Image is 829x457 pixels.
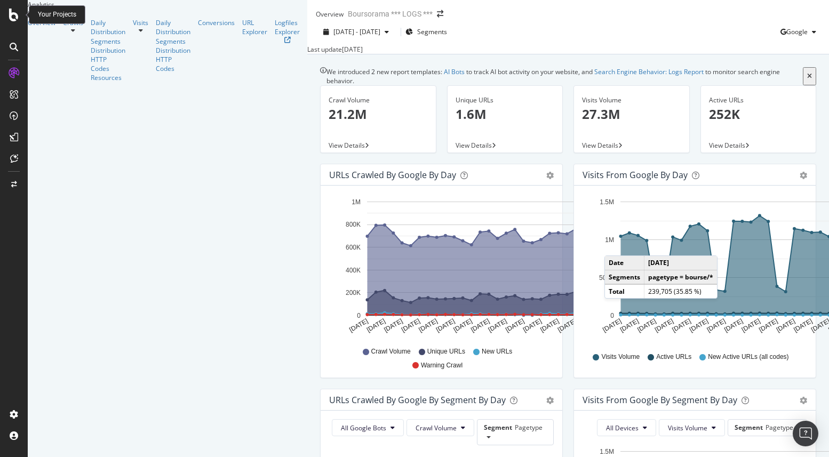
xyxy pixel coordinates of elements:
div: Logfiles Explorer [275,18,300,36]
text: 600K [346,244,361,251]
text: [DATE] [452,317,474,334]
span: [DATE] - [DATE] [333,27,380,36]
div: Overview [316,10,344,19]
div: Unique URLs [456,95,555,105]
div: Visits Volume [582,95,681,105]
div: gear [546,172,554,179]
text: 200K [346,290,361,297]
button: All Google Bots [332,419,404,436]
div: Crawl Volume [329,95,428,105]
svg: A chart. [329,194,644,342]
text: 800K [346,221,361,229]
text: 400K [346,267,361,274]
text: [DATE] [418,317,439,334]
div: Resources [91,73,125,82]
p: 252K [709,105,808,123]
a: Segments Distribution [91,37,125,55]
span: All Devices [606,423,639,432]
span: View Details [582,141,618,150]
td: 239,705 (35.85 %) [644,284,718,298]
text: [DATE] [792,317,814,334]
a: Daily Distribution [156,18,190,36]
text: [DATE] [636,317,657,334]
div: Active URLs [709,95,808,105]
p: 1.6M [456,105,555,123]
div: info banner [320,67,816,85]
div: Last update [307,45,363,54]
p: 27.3M [582,105,681,123]
div: URLs Crawled by Google By Segment By Day [329,395,506,405]
text: [DATE] [723,317,744,334]
button: All Devices [597,419,656,436]
a: HTTP Codes [156,55,190,73]
a: AI Bots [444,67,465,76]
text: [DATE] [619,317,640,334]
span: Visits Volume [668,423,707,432]
text: 1M [352,198,361,206]
text: 500K [599,274,614,282]
td: Total [605,284,644,298]
button: Visits Volume [659,419,725,436]
text: [DATE] [469,317,491,334]
span: Segment [484,423,512,432]
span: Pagetype [766,423,793,432]
a: Segments Distribution [156,37,190,55]
button: Crawl Volume [406,419,474,436]
text: [DATE] [348,317,369,334]
span: New URLs [482,347,512,356]
text: [DATE] [653,317,675,334]
text: 0 [357,312,361,319]
div: Open Intercom Messenger [793,421,818,446]
a: URL Explorer [242,18,267,36]
text: [DATE] [435,317,456,334]
button: close banner [803,67,816,85]
text: 1M [605,236,614,244]
text: 1.5M [600,198,614,206]
p: 21.2M [329,105,428,123]
a: Conversions [198,18,235,27]
text: [DATE] [706,317,727,334]
span: Unique URLs [427,347,465,356]
a: Daily Distribution [91,18,125,36]
text: [DATE] [758,317,779,334]
span: New Active URLs (all codes) [708,352,788,362]
a: Logfiles Explorer [275,18,300,43]
span: Warning Crawl [421,361,463,370]
span: Visits Volume [601,352,640,362]
text: [DATE] [382,317,404,334]
div: URLs Crawled by Google by day [329,170,456,180]
text: [DATE] [556,317,578,334]
div: Your Projects [38,10,76,19]
text: 1.5M [600,448,614,455]
div: gear [800,172,807,179]
td: Date [605,256,644,270]
text: [DATE] [522,317,543,334]
span: Segments [417,27,447,36]
td: [DATE] [644,256,718,270]
a: HTTP Codes [91,55,125,73]
span: View Details [456,141,492,150]
text: 0 [610,312,614,319]
div: gear [800,397,807,404]
span: Google [786,27,808,36]
td: Segments [605,270,644,284]
text: [DATE] [365,317,387,334]
a: Visits [133,18,148,27]
text: [DATE] [400,317,421,334]
text: [DATE] [601,317,623,334]
span: Pagetype [515,423,543,432]
text: [DATE] [487,317,508,334]
a: Search Engine Behavior: Logs Report [594,67,704,76]
span: View Details [709,141,745,150]
button: Google [780,23,820,41]
span: Crawl Volume [371,347,411,356]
